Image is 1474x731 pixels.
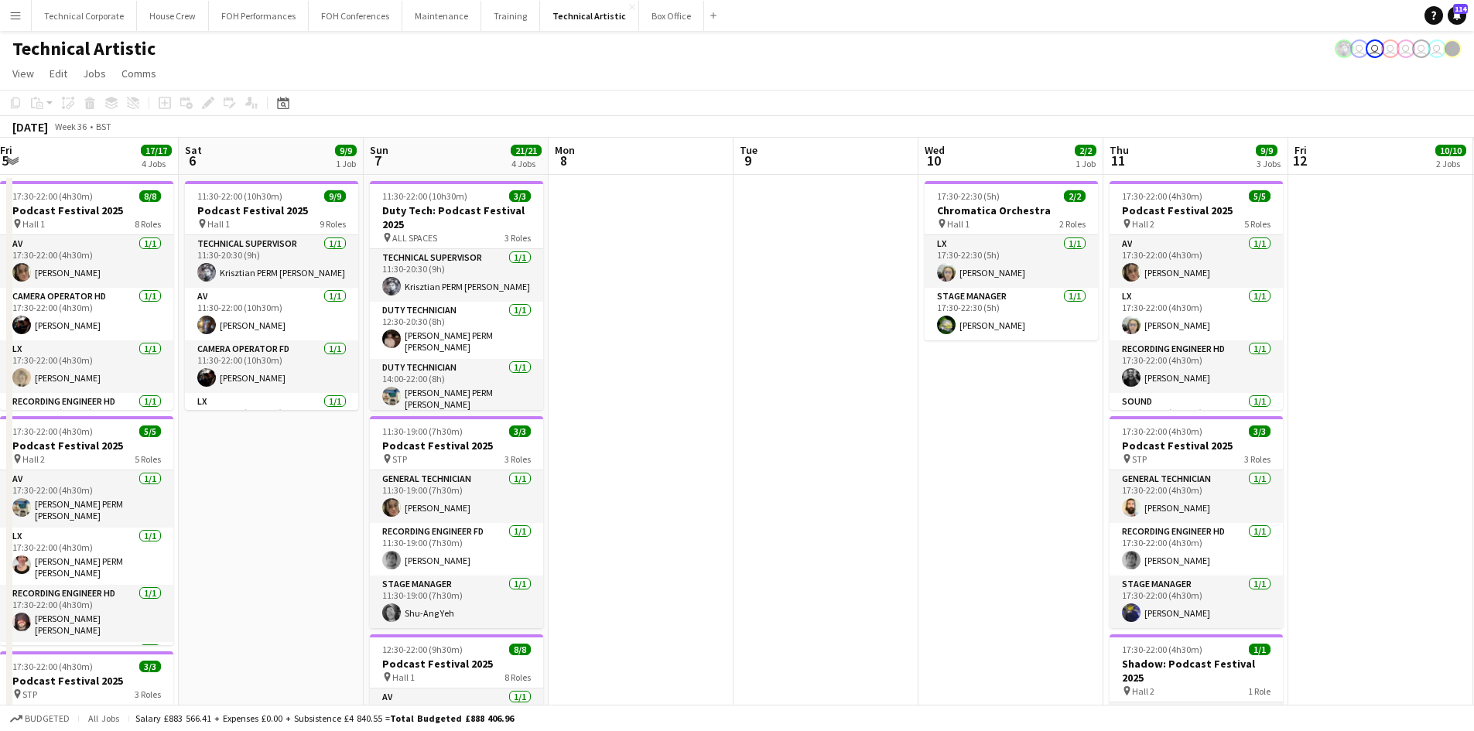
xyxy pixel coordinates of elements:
h1: Technical Artistic [12,37,156,60]
button: Maintenance [402,1,481,31]
app-user-avatar: Gabrielle Barr [1443,39,1462,58]
span: View [12,67,34,80]
span: Budgeted [25,713,70,724]
button: Budgeted [8,710,72,727]
button: Technical Artistic [540,1,639,31]
a: Jobs [77,63,112,84]
span: All jobs [85,712,122,724]
app-user-avatar: Liveforce Admin [1397,39,1415,58]
span: Jobs [83,67,106,80]
button: House Crew [137,1,209,31]
app-user-avatar: Abby Hubbard [1366,39,1384,58]
a: 114 [1448,6,1466,25]
span: Week 36 [51,121,90,132]
span: Edit [50,67,67,80]
button: Technical Corporate [32,1,137,31]
span: 114 [1453,4,1468,14]
button: Box Office [639,1,704,31]
a: Edit [43,63,74,84]
app-user-avatar: Sally PERM Pochciol [1350,39,1369,58]
button: Training [481,1,540,31]
app-user-avatar: Liveforce Admin [1412,39,1431,58]
app-user-avatar: Krisztian PERM Vass [1335,39,1353,58]
button: FOH Conferences [309,1,402,31]
button: FOH Performances [209,1,309,31]
span: Total Budgeted £888 406.96 [390,712,514,724]
a: View [6,63,40,84]
app-user-avatar: Nathan PERM Birdsall [1428,39,1446,58]
a: Comms [115,63,162,84]
div: Salary £883 566.41 + Expenses £0.00 + Subsistence £4 840.55 = [135,712,514,724]
div: [DATE] [12,119,48,135]
span: Comms [121,67,156,80]
div: BST [96,121,111,132]
app-user-avatar: Liveforce Admin [1381,39,1400,58]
